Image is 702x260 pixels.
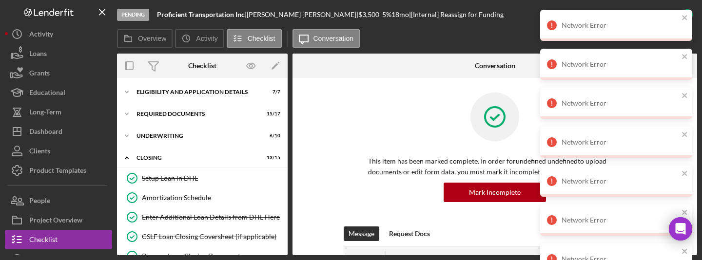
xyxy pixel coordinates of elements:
button: Grants [5,63,112,83]
div: | [Internal] Reassign for Funding [409,11,504,19]
button: Clients [5,141,112,161]
div: Educational [29,83,65,105]
div: People [29,191,50,213]
button: Conversation [292,29,360,48]
label: Overview [138,35,166,42]
div: Dashboard [29,122,62,144]
div: 15 / 17 [263,111,280,117]
div: Long-Term [29,102,61,124]
div: Mark Incomplete [469,183,521,202]
a: Setup Loan in DHL [122,168,283,188]
div: Enter Additional Loan Details from DHL Here [142,213,282,221]
button: Mark Incomplete [444,183,546,202]
div: Eligibility and Application Details [136,89,256,95]
label: Conversation [313,35,354,42]
a: CSLF Loan Closing Coversheet (if applicable) [122,227,283,246]
button: close [682,247,688,257]
div: 18 mo [391,11,409,19]
b: Proficient Transportation Inc [157,10,245,19]
div: Checklist [29,230,58,252]
div: Conversation [475,62,515,70]
div: 5 % [382,11,391,19]
div: Network Error [562,21,679,29]
div: Loans [29,44,47,66]
div: Activity [29,24,53,46]
button: Activity [175,29,224,48]
button: close [682,92,688,101]
div: Prepare Loan Closing Documents [142,252,282,260]
div: Closing [136,155,256,161]
div: Project Overview [29,210,82,232]
button: Activity [5,24,112,44]
button: close [682,14,688,23]
div: [PERSON_NAME] [PERSON_NAME] | [247,11,358,19]
a: Amortization Schedule [122,188,283,207]
button: close [682,169,688,179]
div: Required Documents [136,111,256,117]
div: Network Error [562,60,679,68]
div: $3,500 [358,11,382,19]
button: Loans [5,44,112,63]
div: 6 / 10 [263,133,280,139]
button: Checklist [5,230,112,249]
div: Network Error [562,99,679,107]
div: Amortization Schedule [142,194,282,202]
button: close [682,208,688,218]
div: Clients [29,141,50,163]
button: Educational [5,83,112,102]
div: Checklist [188,62,216,70]
div: Network Error [562,216,679,224]
button: close [682,130,688,140]
button: Product Templates [5,161,112,180]
div: Pending [117,9,149,21]
button: Checklist [227,29,282,48]
div: Request Docs [389,226,430,241]
div: Complete [646,5,675,24]
div: Message [349,226,374,241]
label: Activity [196,35,217,42]
button: People [5,191,112,210]
button: Complete [636,5,697,24]
div: Setup Loan in DHL [142,174,282,182]
button: Overview [117,29,173,48]
div: 7 / 7 [263,89,280,95]
div: 13 / 15 [263,155,280,161]
button: Long-Term [5,102,112,122]
p: This item has been marked complete. In order for undefined undefined to upload documents or edit ... [368,156,622,178]
button: Request Docs [384,226,435,241]
a: Enter Additional Loan Details from DHL Here [122,207,283,227]
button: Project Overview [5,210,112,230]
div: CSLF Loan Closing Coversheet (if applicable) [142,233,282,241]
label: Checklist [248,35,275,42]
div: Grants [29,63,50,85]
div: Underwriting [136,133,256,139]
div: Product Templates [29,161,86,183]
div: Network Error [562,138,679,146]
div: | [157,11,247,19]
div: Network Error [562,177,679,185]
button: close [682,53,688,62]
button: Message [344,226,379,241]
button: Dashboard [5,122,112,141]
div: Open Intercom Messenger [669,217,692,241]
